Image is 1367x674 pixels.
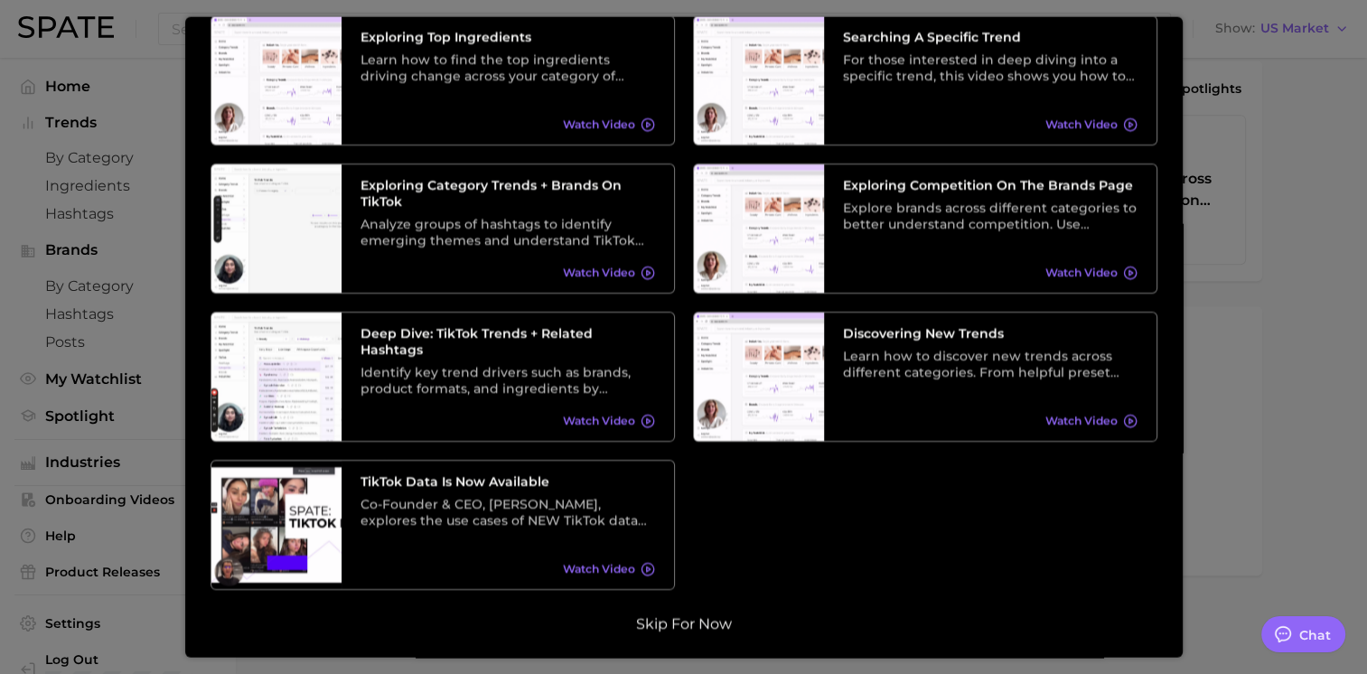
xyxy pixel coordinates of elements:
[211,459,675,589] a: TikTok data is now availableCo-Founder & CEO, [PERSON_NAME], explores the use cases of NEW TikTok...
[843,347,1138,379] div: Learn how to discover new trends across different categories. From helpful preset filters to diff...
[843,199,1138,231] div: Explore brands across different categories to better understand competition. Use different preset...
[360,363,655,396] div: Identify key trend drivers such as brands, product formats, and ingredients by leveraging a categ...
[1045,414,1118,427] span: Watch Video
[360,495,655,528] div: Co-Founder & CEO, [PERSON_NAME], explores the use cases of NEW TikTok data and its relationship w...
[631,614,737,632] button: Skip for now
[563,117,635,131] span: Watch Video
[360,473,655,489] h3: TikTok data is now available
[693,14,1157,145] a: Searching A Specific TrendFor those interested in deep diving into a specific trend, this video s...
[360,215,655,248] div: Analyze groups of hashtags to identify emerging themes and understand TikTok trends at a higher l...
[843,176,1138,192] h3: Exploring Competition on the Brands Page
[563,266,635,279] span: Watch Video
[843,28,1138,44] h3: Searching A Specific Trend
[211,311,675,441] a: Deep Dive: TikTok Trends + Related HashtagsIdentify key trend drivers such as brands, product for...
[843,51,1138,83] div: For those interested in deep diving into a specific trend, this video shows you how to search tre...
[211,163,675,293] a: Exploring Category Trends + Brands on TikTokAnalyze groups of hashtags to identify emerging theme...
[1045,266,1118,279] span: Watch Video
[1045,117,1118,131] span: Watch Video
[843,324,1138,341] h3: Discovering New Trends
[693,311,1157,441] a: Discovering New TrendsLearn how to discover new trends across different categories. From helpful ...
[360,176,655,209] h3: Exploring Category Trends + Brands on TikTok
[563,414,635,427] span: Watch Video
[360,28,655,44] h3: Exploring Top Ingredients
[563,562,635,576] span: Watch Video
[360,51,655,83] div: Learn how to find the top ingredients driving change across your category of choice. From broad c...
[211,14,675,145] a: Exploring Top IngredientsLearn how to find the top ingredients driving change across your categor...
[360,324,655,357] h3: Deep Dive: TikTok Trends + Related Hashtags
[693,163,1157,293] a: Exploring Competition on the Brands PageExplore brands across different categories to better unde...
